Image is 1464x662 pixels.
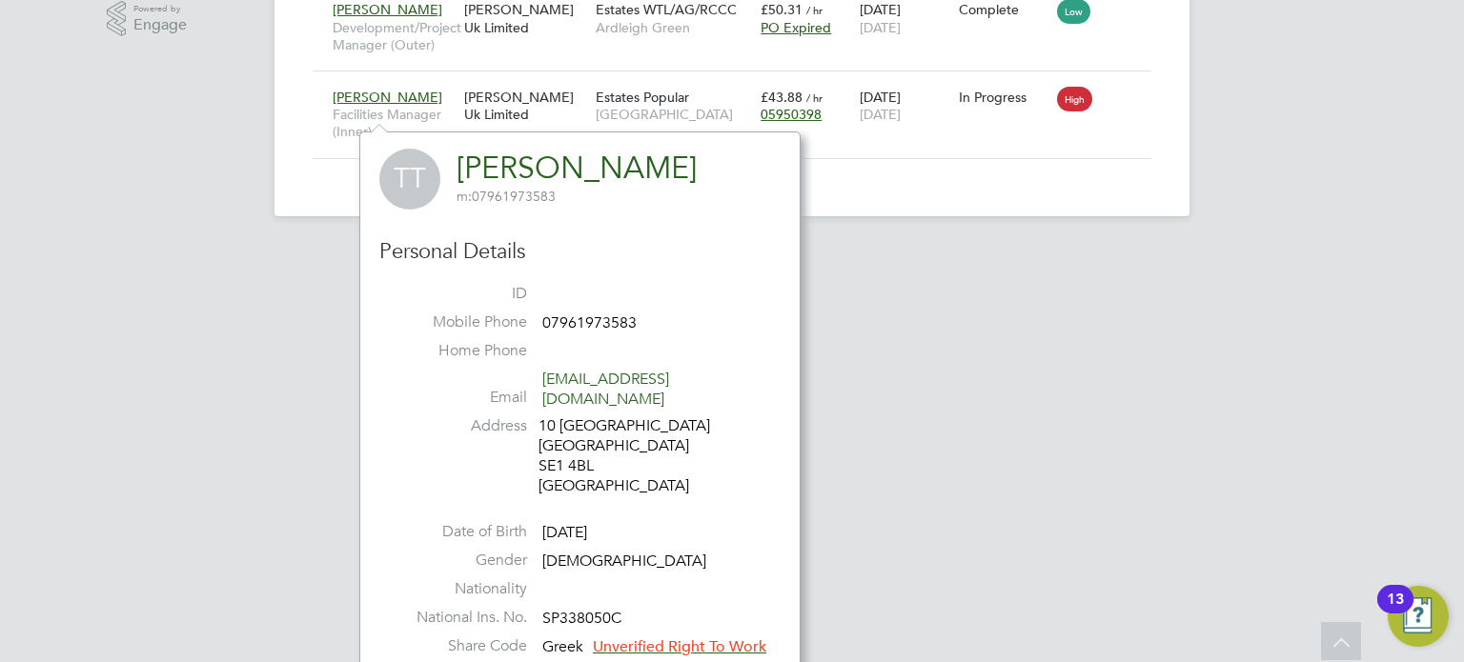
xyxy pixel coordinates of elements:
[333,106,455,140] span: Facilities Manager (Inner)
[133,1,187,17] span: Powered by
[457,188,472,205] span: m:
[596,89,689,106] span: Estates Popular
[542,552,706,571] span: [DEMOGRAPHIC_DATA]
[459,79,591,132] div: [PERSON_NAME] Uk Limited
[333,19,455,53] span: Development/Project Manager (Outer)
[333,89,442,106] span: [PERSON_NAME]
[593,637,766,656] span: Unverified Right To Work
[379,238,781,266] h3: Personal Details
[806,90,823,105] span: / hr
[761,89,803,106] span: £43.88
[457,150,697,187] a: [PERSON_NAME]
[959,1,1048,18] div: Complete
[394,341,527,361] label: Home Phone
[394,522,527,542] label: Date of Birth
[107,1,188,37] a: Powered byEngage
[542,313,637,332] span: 07961973583
[860,106,901,123] span: [DATE]
[596,106,751,123] span: [GEOGRAPHIC_DATA]
[394,551,527,571] label: Gender
[596,19,751,36] span: Ardleigh Green
[806,3,823,17] span: / hr
[542,370,669,409] a: [EMAIL_ADDRESS][DOMAIN_NAME]
[860,19,901,36] span: [DATE]
[1387,599,1404,624] div: 13
[394,312,527,332] label: Mobile Phone
[328,78,1151,94] a: [PERSON_NAME]Facilities Manager (Inner)[PERSON_NAME] Uk LimitedEstates Popular[GEOGRAPHIC_DATA]£4...
[394,608,527,628] label: National Ins. No.
[333,1,442,18] span: [PERSON_NAME]
[761,1,803,18] span: £50.31
[457,188,556,205] span: 07961973583
[761,106,822,123] span: 05950398
[1388,586,1449,647] button: Open Resource Center, 13 new notifications
[1057,87,1092,111] span: High
[542,524,587,543] span: [DATE]
[539,416,720,495] div: 10 [GEOGRAPHIC_DATA] [GEOGRAPHIC_DATA] SE1 4BL [GEOGRAPHIC_DATA]
[959,89,1048,106] div: In Progress
[394,416,527,436] label: Address
[761,19,831,36] span: PO Expired
[394,284,527,304] label: ID
[394,579,527,599] label: Nationality
[855,79,954,132] div: [DATE]
[542,637,583,656] span: Greek
[133,17,187,33] span: Engage
[394,636,527,656] label: Share Code
[379,149,440,210] span: TT
[596,1,737,18] span: Estates WTL/AG/RCCC
[542,609,621,628] span: SP338050C
[394,388,527,408] label: Email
